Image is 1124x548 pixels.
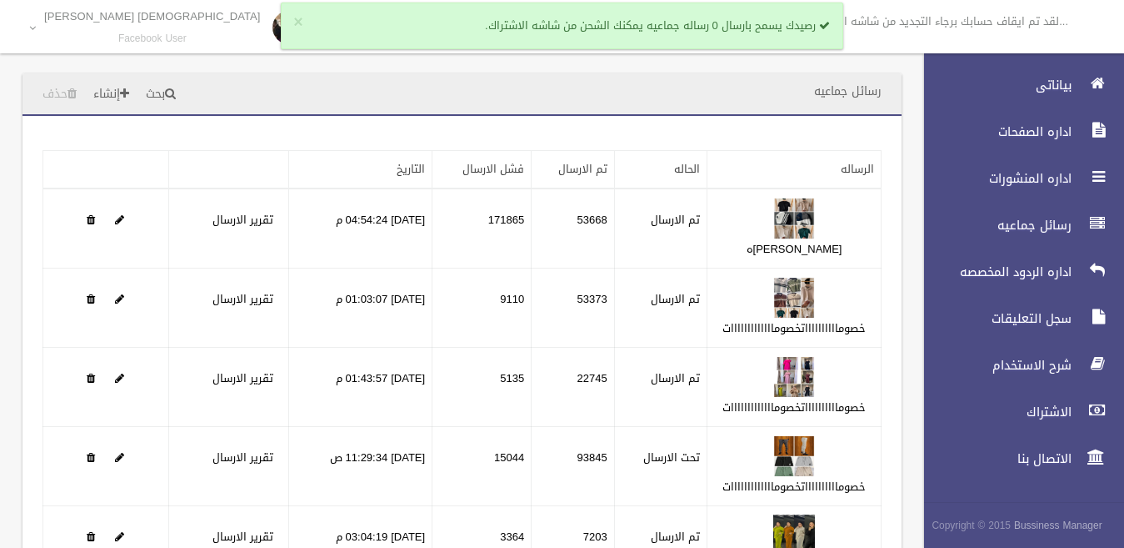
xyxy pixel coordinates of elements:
a: Edit [115,368,124,389]
a: تقرير الارسال [212,447,273,468]
td: 22745 [532,348,614,427]
th: الحاله [614,151,707,189]
a: Edit [773,209,815,230]
td: 15044 [432,427,532,506]
small: Facebook User [44,33,261,45]
header: رسائل جماعيه [794,75,902,108]
span: الاتصال بنا [910,450,1077,467]
a: Edit [773,368,815,389]
span: بياناتى [910,77,1077,93]
td: [DATE] 04:54:24 م [288,189,432,269]
span: اداره المنشورات [910,170,1077,187]
td: 53668 [532,189,614,269]
a: اداره الصفحات [910,113,1124,150]
span: الاشتراك [910,404,1077,420]
p: [DEMOGRAPHIC_DATA] [PERSON_NAME] [44,10,261,23]
span: رسائل جماعيه [910,217,1077,234]
span: شرح الاستخدام [910,357,1077,374]
a: الاشتراك [910,394,1124,430]
td: [DATE] 01:03:07 م [288,269,432,348]
img: 638911154680222843.jpg [773,277,815,319]
td: [DATE] 11:29:34 ص [288,427,432,506]
span: اداره الصفحات [910,123,1077,140]
a: خصومااااااااااتخصومااااااااااااات [722,397,866,418]
span: اداره الردود المخصصه [910,264,1077,280]
a: تقرير الارسال [212,209,273,230]
td: 93845 [532,427,614,506]
label: تحت الارسال [643,448,700,468]
a: سجل التعليقات [910,300,1124,337]
label: تم الارسال [651,527,700,547]
div: رصيدك يسمح بارسال 0 رساله جماعيه يمكنك الشحن من شاشه الاشتراك. [281,3,843,49]
a: تقرير الارسال [212,289,273,309]
label: تم الارسال [651,289,700,309]
a: بياناتى [910,67,1124,103]
a: رسائل جماعيه [910,207,1124,244]
a: الاتصال بنا [910,440,1124,477]
a: شرح الاستخدام [910,347,1124,384]
a: Edit [773,526,815,547]
a: اداره الردود المخصصه [910,254,1124,290]
img: 638901789314762259.jpeg [773,198,815,239]
strong: Bussiness Manager [1014,516,1102,535]
a: Edit [115,447,124,468]
td: [DATE] 01:43:57 م [288,348,432,427]
td: 9110 [432,269,532,348]
img: 638926152336446133.jpeg [773,435,815,477]
td: 171865 [432,189,532,269]
td: 5135 [432,348,532,427]
a: Edit [115,289,124,309]
a: Edit [115,526,124,547]
label: تم الارسال [651,210,700,230]
a: Edit [115,209,124,230]
a: اداره المنشورات [910,160,1124,197]
a: إنشاء [87,79,136,110]
a: بحث [139,79,182,110]
button: × [293,14,302,31]
td: 53373 [532,269,614,348]
a: Edit [773,447,815,468]
a: تقرير الارسال [212,368,273,389]
a: [PERSON_NAME]ه [747,239,842,259]
span: Copyright © 2015 [932,516,1011,535]
label: تم الارسال [651,369,700,389]
img: 638919818977963822.jpeg [773,356,815,398]
a: فشل الارسال [462,158,524,179]
a: تم الارسال [558,158,607,179]
a: Edit [773,289,815,309]
a: التاريخ [397,158,425,179]
a: خصومااااااااااتخصومااااااااااااات [722,476,866,497]
a: تقرير الارسال [212,526,273,547]
span: سجل التعليقات [910,310,1077,327]
th: الرساله [707,151,882,189]
a: خصومااااااااااتخصومااااااااااااات [722,318,866,339]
